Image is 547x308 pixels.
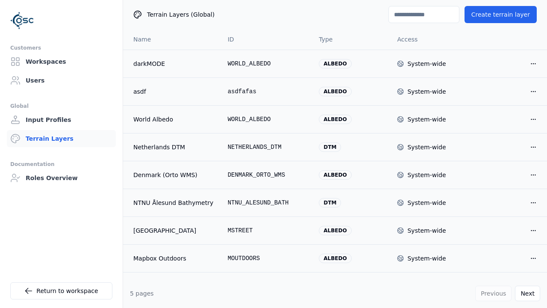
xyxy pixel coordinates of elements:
div: albedo [319,59,351,68]
a: Terrain Layers [7,130,116,147]
a: World Albedo [133,115,214,124]
div: albedo [319,226,351,235]
a: Users [7,72,116,89]
a: asdf [133,87,214,96]
div: asdfafas [228,87,306,96]
a: Mapbox Outdoors [133,254,214,263]
div: System-wide [407,171,446,179]
div: Global [10,101,112,111]
div: Customers [10,43,112,53]
a: darkMODE [133,59,214,68]
div: dtm [319,142,341,152]
div: NTNU_ALESUND_BATH [228,198,306,207]
div: System-wide [407,59,446,68]
a: Denmark (Orto WMS) [133,171,214,179]
div: System-wide [407,254,446,263]
div: dtm [319,198,341,207]
a: [GEOGRAPHIC_DATA] [133,226,214,235]
a: Return to workspace [10,282,112,299]
button: Create terrain layer [465,6,537,23]
div: albedo [319,254,351,263]
th: Name [123,29,221,50]
div: System-wide [407,143,446,151]
div: System-wide [407,115,446,124]
a: NTNU Ålesund Bathymetry [133,198,214,207]
a: Workspaces [7,53,116,70]
div: System-wide [407,198,446,207]
th: Type [312,29,390,50]
div: NETHERLANDS_DTM [228,143,306,151]
span: 5 pages [130,290,154,297]
th: ID [221,29,312,50]
div: albedo [319,115,351,124]
div: DENMARK_ORTO_WMS [228,171,306,179]
div: System-wide [407,87,446,96]
img: Logo [10,9,34,33]
span: Terrain Layers (Global) [147,10,215,19]
div: WORLD_ALBEDO [228,115,306,124]
a: Input Profiles [7,111,116,128]
a: Netherlands DTM [133,143,214,151]
div: System-wide [407,226,446,235]
div: WORLD_ALBEDO [228,59,306,68]
div: albedo [319,87,351,96]
a: Roles Overview [7,169,116,187]
div: MOUTDOORS [228,254,306,263]
th: Access [390,29,468,50]
button: Next [515,286,540,301]
div: albedo [319,170,351,180]
div: Documentation [10,159,112,169]
div: MSTREET [228,226,306,235]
